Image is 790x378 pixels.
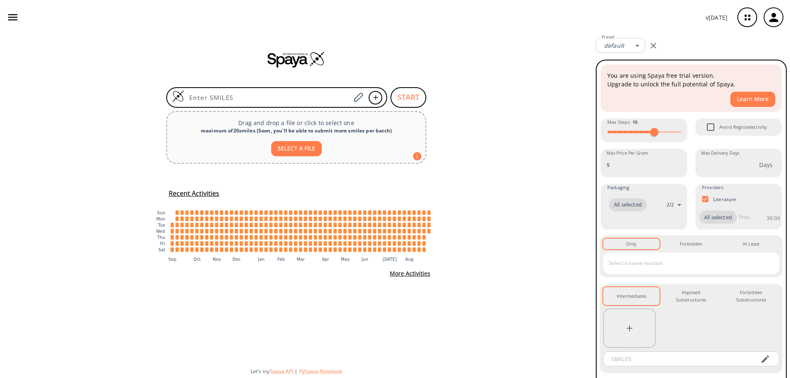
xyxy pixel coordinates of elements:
input: Enter SMILES [184,93,351,102]
input: Select a name reaction [607,257,763,270]
g: x-axis tick label [168,257,414,261]
button: Forbidden Substructures [723,287,779,306]
div: At Least [743,240,760,248]
div: Intermediates [617,292,646,300]
text: Sun [157,211,165,215]
em: default [604,42,624,49]
text: Aug [405,257,414,261]
span: All selected [699,213,737,222]
label: Preset [602,34,615,40]
label: Max Delivery Days [701,150,739,156]
p: Literature [713,196,737,203]
p: $ [606,160,610,169]
span: Max Steps : [607,118,637,126]
g: cell [171,210,431,252]
input: Provider name [737,211,755,224]
span: Providers [702,184,723,191]
label: Max Price Per Gram [606,150,648,156]
text: Sep [168,257,176,261]
text: Mar [297,257,305,261]
p: 39 / 39 [767,215,780,222]
span: All selected [609,201,647,209]
p: Drag and drop a file or click to select one [174,118,419,127]
text: Wed [156,229,165,234]
img: Spaya logo [267,51,325,67]
strong: 10 [632,119,637,125]
text: Feb [277,257,285,261]
span: Avoid Regioselectivity [702,118,719,136]
button: Only [603,239,660,249]
text: Apr [322,257,329,261]
input: SMILES [606,351,754,366]
text: Tue [158,223,165,227]
p: Days [759,160,773,169]
p: You are using Spaya free trial version. Upgrade to unlock the full potential of Spaya. [607,71,775,88]
text: [DATE] [383,257,397,261]
div: Forbidden [680,240,702,248]
text: Fri [160,241,165,246]
div: Forbidden Substructures [730,289,773,304]
button: More Activities [386,266,434,281]
button: Imposed Substructures [663,287,719,306]
div: Imposed Substructures [669,289,713,304]
button: START [390,87,426,108]
text: Sat [158,248,165,252]
div: maximum of 20 smiles ( Soon, you'll be able to submit more smiles per batch ) [174,127,419,135]
text: Jan [258,257,265,261]
div: Let's try: [251,368,589,375]
p: v [DATE] [706,13,727,22]
button: PySpaya Notebook [299,368,342,375]
span: Packaging [607,184,629,191]
text: May [341,257,349,261]
text: Thu [157,235,165,240]
button: Recent Activities [165,187,223,200]
p: 2 / 2 [667,201,674,208]
button: Intermediates [603,287,660,306]
button: At Least [723,239,779,249]
button: SELECT A FILE [271,141,322,156]
text: Jun [361,257,368,261]
text: Oct [193,257,201,261]
button: Learn More [730,92,775,107]
text: Mon [156,217,165,221]
g: y-axis tick label [156,211,165,252]
span: Avoid Regioselectivity [719,123,767,131]
text: Dec [232,257,241,261]
div: Only [626,240,637,248]
img: Logo Spaya [172,90,184,102]
span: | [293,368,299,375]
button: Forbidden [663,239,719,249]
button: Spaya API [270,368,293,375]
text: Nov [213,257,221,261]
h5: Recent Activities [169,189,219,198]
